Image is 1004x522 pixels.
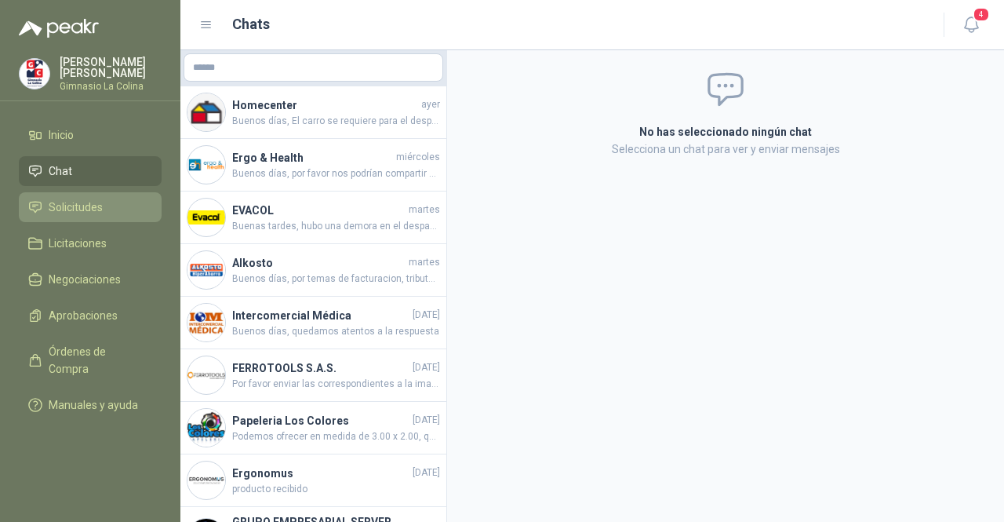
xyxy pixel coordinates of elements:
[187,409,225,447] img: Company Logo
[19,228,162,258] a: Licitaciones
[180,297,446,349] a: Company LogoIntercomercial Médica[DATE]Buenos días, quedamos atentos a la respuesta
[957,11,985,39] button: 4
[187,462,225,499] img: Company Logo
[187,93,225,131] img: Company Logo
[49,396,138,414] span: Manuales y ayuda
[49,343,147,378] span: Órdenes de Compra
[49,126,74,144] span: Inicio
[232,412,409,429] h4: Papeleria Los Colores
[180,139,446,192] a: Company LogoErgo & HealthmiércolesBuenos días, por favor nos podrían compartir estatura y peso de...
[180,454,446,507] a: Company LogoErgonomus[DATE]producto recibido
[413,360,440,375] span: [DATE]
[396,150,440,165] span: miércoles
[232,97,418,114] h4: Homecenter
[413,465,440,480] span: [DATE]
[187,304,225,341] img: Company Logo
[973,7,990,22] span: 4
[421,97,440,112] span: ayer
[180,192,446,244] a: Company LogoEVACOLmartesBuenas tardes, hubo una demora en el despacho, estarían llegando entre ma...
[232,272,440,287] span: Buenos días, por temas de facturacion, tributacion, y credito 30 dias, el precio debe tener consi...
[232,254,406,272] h4: Alkosto
[180,244,446,297] a: Company LogoAlkostomartesBuenos días, por temas de facturacion, tributacion, y credito 30 dias, e...
[232,114,440,129] span: Buenos días, El carro se requiere para el desplazamiento de elementos de cafetería (termos de caf...
[49,307,118,324] span: Aprobaciones
[413,308,440,323] span: [DATE]
[49,235,107,252] span: Licitaciones
[232,219,440,234] span: Buenas tardes, hubo una demora en el despacho, estarían llegando entre mañana y el jueves. Guía S...
[19,19,99,38] img: Logo peakr
[466,141,985,158] p: Selecciona un chat para ver y enviar mensajes
[232,465,409,482] h4: Ergonomus
[232,166,440,181] span: Buenos días, por favor nos podrían compartir estatura y peso del paciente.
[409,203,440,217] span: martes
[187,251,225,289] img: Company Logo
[19,390,162,420] a: Manuales y ayuda
[232,482,440,497] span: producto recibido
[49,199,103,216] span: Solicitudes
[187,356,225,394] img: Company Logo
[232,202,406,219] h4: EVACOL
[180,86,446,139] a: Company LogoHomecenterayerBuenos días, El carro se requiere para el desplazamiento de elementos d...
[187,146,225,184] img: Company Logo
[19,120,162,150] a: Inicio
[19,156,162,186] a: Chat
[20,59,49,89] img: Company Logo
[19,301,162,330] a: Aprobaciones
[409,255,440,270] span: martes
[180,349,446,402] a: Company LogoFERROTOOLS S.A.S.[DATE]Por favor enviar las correspondientes a la imagen WhatsApp Ima...
[180,402,446,454] a: Company LogoPapeleria Los Colores[DATE]Podemos ofrecer en medida de 3.00 x 2.00, quedamos atentos...
[232,360,409,377] h4: FERROTOOLS S.A.S.
[187,199,225,236] img: Company Logo
[232,13,270,35] h1: Chats
[232,429,440,444] span: Podemos ofrecer en medida de 3.00 x 2.00, quedamos atentos para cargar precio
[466,123,985,141] h2: No has seleccionado ningún chat
[232,307,409,324] h4: Intercomercial Médica
[232,324,440,339] span: Buenos días, quedamos atentos a la respuesta
[232,377,440,392] span: Por favor enviar las correspondientes a la imagen WhatsApp Image [DATE] 1.03.20 PM.jpeg
[413,413,440,428] span: [DATE]
[19,192,162,222] a: Solicitudes
[232,149,393,166] h4: Ergo & Health
[49,271,121,288] span: Negociaciones
[19,265,162,294] a: Negociaciones
[60,82,162,91] p: Gimnasio La Colina
[19,337,162,384] a: Órdenes de Compra
[60,57,162,78] p: [PERSON_NAME] [PERSON_NAME]
[49,162,72,180] span: Chat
